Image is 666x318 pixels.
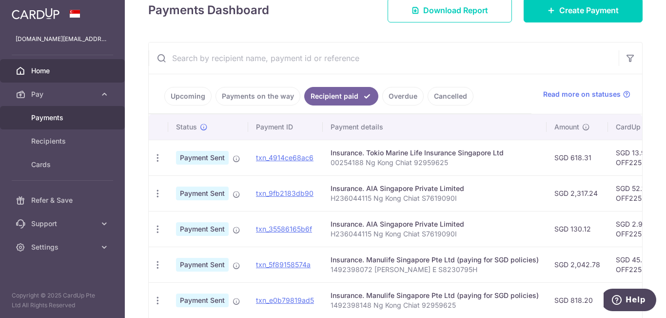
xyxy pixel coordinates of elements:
p: H236044115 Ng Kong Chiat S7619090I [331,229,539,239]
td: SGD 818.20 [547,282,608,318]
span: Status [176,122,197,132]
span: Read more on statuses [543,89,621,99]
th: Payment ID [248,114,323,140]
span: Amount [554,122,579,132]
span: Payment Sent [176,151,229,165]
a: txn_9fb2183db90 [256,189,313,197]
span: Create Payment [559,4,619,16]
td: SGD 2,317.24 [547,175,608,211]
span: Settings [31,242,96,252]
div: Insurance. Manulife Singapore Pte Ltd (paying for SGD policies) [331,291,539,300]
span: Download Report [423,4,488,16]
a: Overdue [382,87,424,106]
p: [DOMAIN_NAME][EMAIL_ADDRESS][DOMAIN_NAME] [16,34,109,44]
span: Payment Sent [176,222,229,236]
th: Payment details [323,114,547,140]
p: 1492398072 [PERSON_NAME] E S8230795H [331,265,539,275]
span: Refer & Save [31,195,96,205]
div: Insurance. AIA Singapore Private Limited [331,184,539,193]
span: Support [31,219,96,229]
td: SGD 130.12 [547,211,608,247]
td: SGD 618.31 [547,140,608,175]
iframe: Opens a widget where you can find more information [604,289,656,313]
p: 00254188 Ng Kong Chiat 92959625 [331,158,539,168]
span: Payment Sent [176,187,229,200]
span: Home [31,66,96,76]
a: Payments on the way [215,87,300,106]
a: txn_5f89158574a [256,260,311,269]
input: Search by recipient name, payment id or reference [149,42,619,74]
a: txn_35586165b6f [256,225,312,233]
p: 1492398148 Ng Kong Chiat 92959625 [331,300,539,310]
a: txn_e0b79819ad5 [256,296,314,304]
div: Insurance. Manulife Singapore Pte Ltd (paying for SGD policies) [331,255,539,265]
span: Payments [31,113,96,123]
span: Recipients [31,136,96,146]
span: CardUp fee [616,122,653,132]
a: Cancelled [428,87,473,106]
a: txn_4914ce68ac6 [256,153,313,162]
h4: Payments Dashboard [148,1,269,19]
a: Upcoming [164,87,212,106]
span: Cards [31,160,96,170]
img: CardUp [12,8,59,20]
div: Insurance. AIA Singapore Private Limited [331,219,539,229]
span: Payment Sent [176,294,229,307]
span: Pay [31,89,96,99]
td: SGD 2,042.78 [547,247,608,282]
div: Insurance. Tokio Marine Life Insurance Singapore Ltd [331,148,539,158]
span: Payment Sent [176,258,229,272]
a: Read more on statuses [543,89,630,99]
p: H236044115 Ng Kong Chiat S7619090I [331,193,539,203]
a: Recipient paid [304,87,378,106]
